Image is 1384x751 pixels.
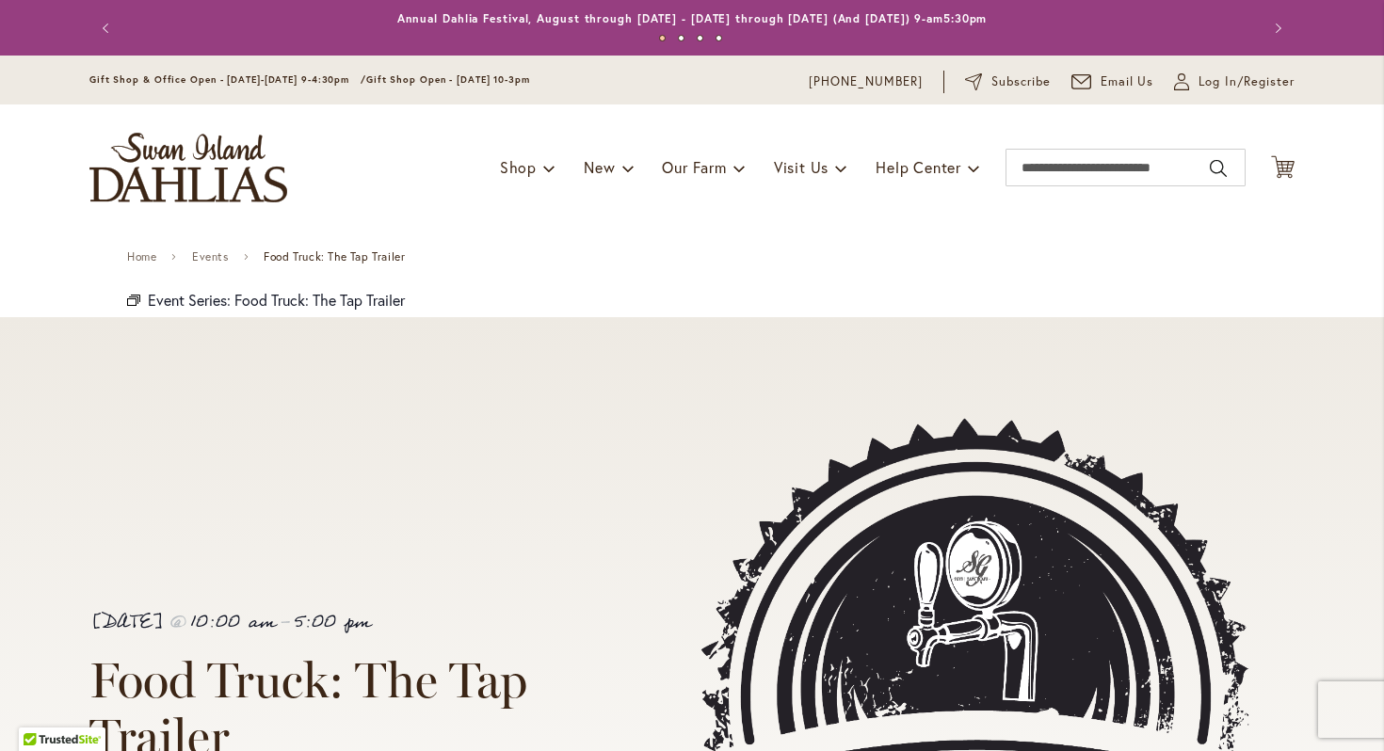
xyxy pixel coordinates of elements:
span: 5:00 pm [294,604,371,640]
a: Annual Dahlia Festival, August through [DATE] - [DATE] through [DATE] (And [DATE]) 9-am5:30pm [397,11,988,25]
a: Log In/Register [1174,72,1295,91]
span: Visit Us [774,157,829,177]
span: Subscribe [991,72,1051,91]
span: Event Series: [148,290,231,310]
button: Next [1257,9,1295,47]
em: Event Series: [127,289,140,313]
a: store logo [89,133,287,202]
span: Our Farm [662,157,726,177]
a: Subscribe [965,72,1051,91]
button: 4 of 4 [716,35,722,41]
span: Shop [500,157,537,177]
a: Email Us [1071,72,1154,91]
button: Previous [89,9,127,47]
span: [DATE] [89,604,165,640]
button: 1 of 4 [659,35,666,41]
button: 3 of 4 [697,35,703,41]
a: [PHONE_NUMBER] [809,72,923,91]
span: Help Center [876,157,961,177]
span: Gift Shop Open - [DATE] 10-3pm [366,73,530,86]
span: New [584,157,615,177]
a: Home [127,250,156,264]
span: Food Truck: The Tap Trailer [264,250,405,264]
button: 2 of 4 [678,35,684,41]
span: 10:00 am [190,604,276,640]
span: @ [169,604,186,640]
span: - [280,604,290,640]
span: Email Us [1101,72,1154,91]
span: Log In/Register [1199,72,1295,91]
span: Gift Shop & Office Open - [DATE]-[DATE] 9-4:30pm / [89,73,366,86]
a: Food Truck: The Tap Trailer [234,290,405,310]
a: Events [192,250,229,264]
